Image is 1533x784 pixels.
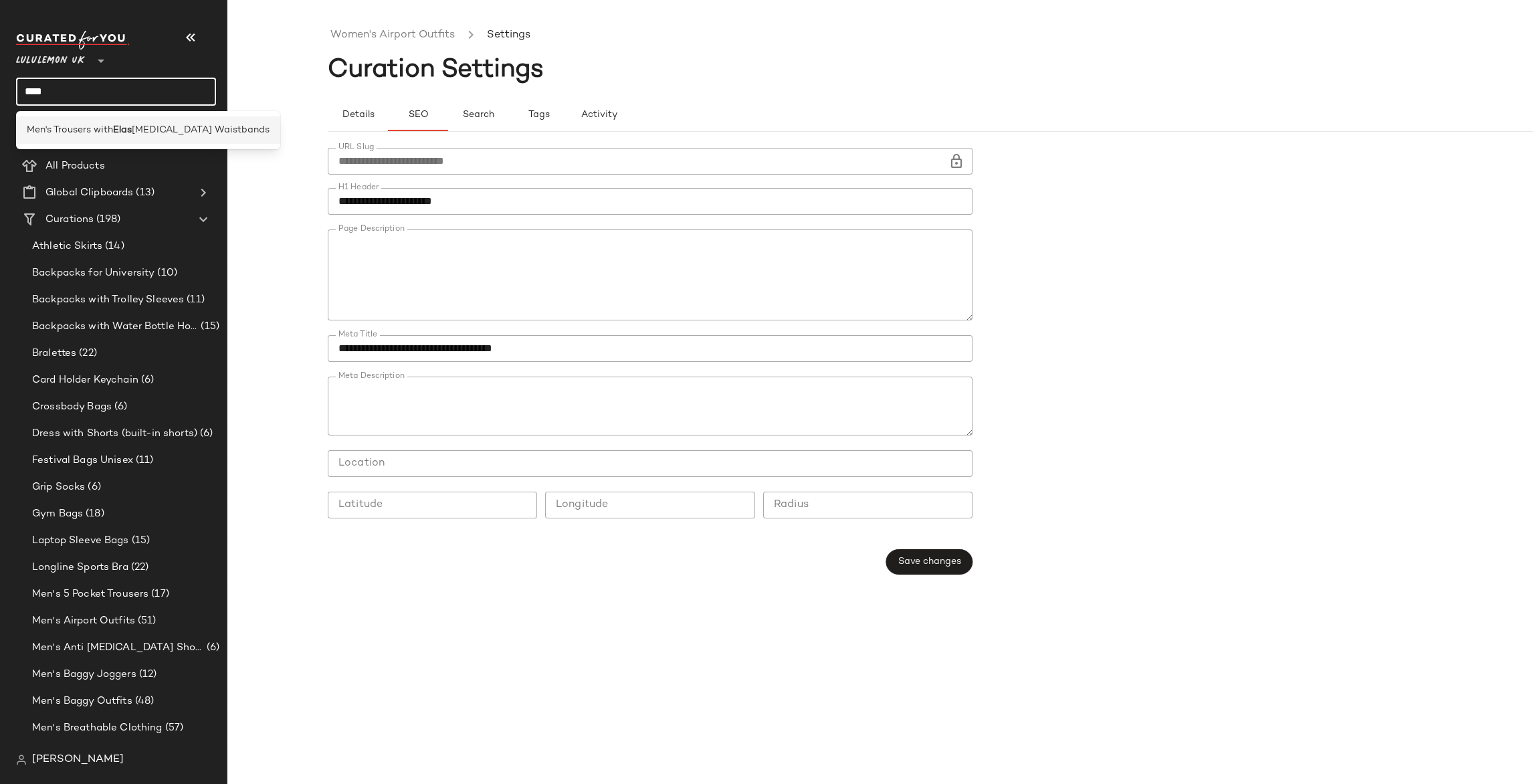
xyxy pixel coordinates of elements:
b: Elas [113,123,132,137]
span: (48) [132,694,155,709]
span: (22) [128,560,149,575]
span: Backpacks with Water Bottle Holder [32,319,198,334]
span: Men's 5 Pocket Trousers [32,587,148,602]
a: Women's Airport Outfits [330,27,455,44]
span: (11) [133,453,154,468]
span: Global Clipboards [45,185,133,201]
span: Men's Anti [MEDICAL_DATA] Shorts [32,640,204,656]
span: Men's Baggy Joggers [32,667,136,682]
span: (10) [155,266,177,281]
span: SEO [407,110,428,120]
span: (6) [85,480,100,495]
span: Curation Settings [328,57,544,84]
span: (12) [136,667,157,682]
span: Men's Airport Outfits [32,613,135,629]
span: Curations [45,212,94,227]
span: Crossbody Bags [32,399,112,415]
span: (14) [102,239,124,254]
span: (198) [94,212,120,227]
span: [MEDICAL_DATA] Waistbands [132,123,270,137]
img: cfy_white_logo.C9jOOHJF.svg [16,31,130,50]
span: Card Holder Keychain [32,373,138,388]
span: All Products [45,159,105,174]
span: (51) [135,613,157,629]
span: Men's Trousers with [27,123,113,137]
img: svg%3e [16,755,27,765]
span: Men's Baggy Outfits [32,694,132,709]
span: Backpacks for University [32,266,155,281]
button: Save changes [886,549,973,575]
span: Bralettes [32,346,76,361]
span: Tags [527,110,549,120]
span: (6) [138,373,154,388]
span: (11) [184,292,205,308]
span: (6) [197,426,213,442]
span: Dress with Shorts (built-in shorts) [32,426,197,442]
span: Backpacks with Trolley Sleeves [32,292,184,308]
span: (22) [76,346,97,361]
span: (6) [204,640,219,656]
span: (18) [83,506,104,522]
li: Settings [484,27,533,44]
span: (17) [148,587,169,602]
span: Athletic Skirts [32,239,102,254]
span: Activity [580,110,617,120]
span: Men's Breathable Clothing [32,720,163,736]
span: Save changes [898,557,961,567]
span: Search [462,110,494,120]
span: Longline Sports Bra [32,560,128,575]
span: Grip Socks [32,480,85,495]
span: (6) [112,399,127,415]
span: [PERSON_NAME] [32,752,124,768]
span: (57) [163,720,184,736]
span: (15) [198,319,219,334]
span: Festival Bags Unisex [32,453,133,468]
span: (13) [133,185,155,201]
span: Details [341,110,374,120]
span: Laptop Sleeve Bags [32,533,129,549]
span: Gym Bags [32,506,83,522]
span: Lululemon UK [16,45,85,70]
span: (15) [129,533,150,549]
